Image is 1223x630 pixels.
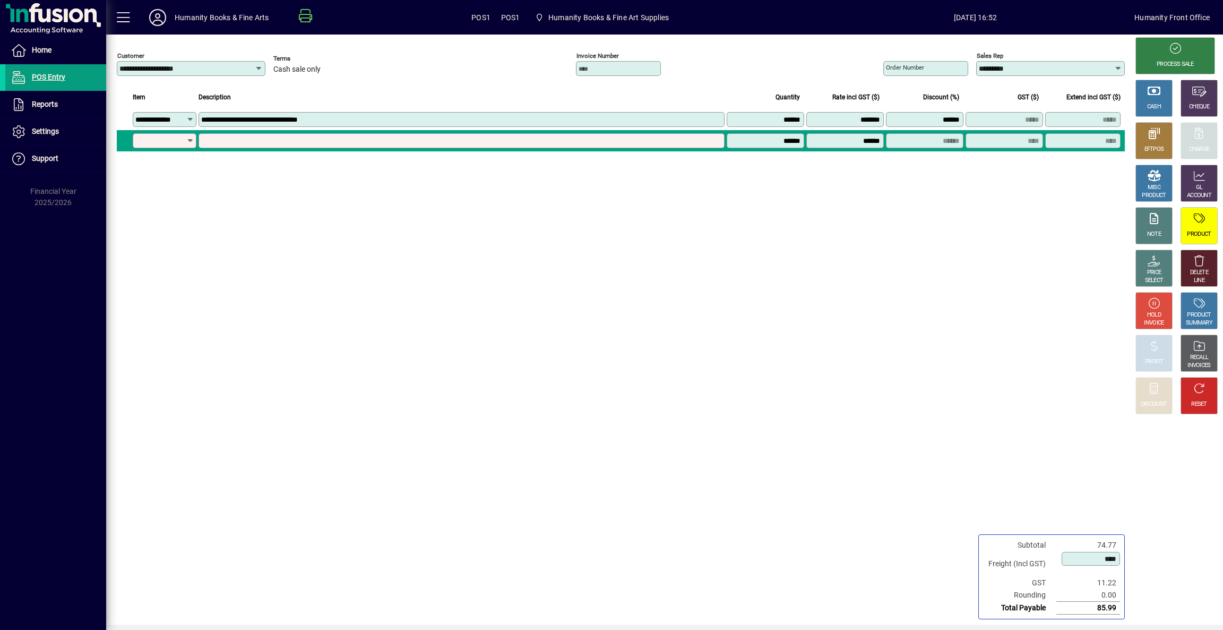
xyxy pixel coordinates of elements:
span: Quantity [776,91,800,103]
div: GL [1196,184,1203,192]
div: HOLD [1147,311,1161,319]
button: Profile [141,8,175,27]
span: POS1 [501,9,520,26]
mat-label: Customer [117,52,144,59]
td: GST [983,577,1056,589]
div: PROFIT [1145,358,1163,366]
a: Support [5,146,106,172]
div: PRODUCT [1187,311,1211,319]
td: Freight (Incl GST) [983,551,1056,577]
a: Home [5,37,106,64]
div: DISCOUNT [1141,401,1167,408]
td: 74.77 [1056,539,1120,551]
div: CASH [1147,103,1161,111]
div: LINE [1194,277,1204,285]
div: EFTPOS [1144,146,1164,154]
div: ACCOUNT [1187,192,1211,200]
span: POS Entry [32,73,65,81]
div: RESET [1191,401,1207,408]
a: Settings [5,118,106,145]
div: MISC [1148,184,1160,192]
td: 85.99 [1056,602,1120,615]
div: DELETE [1190,269,1208,277]
td: 0.00 [1056,589,1120,602]
div: INVOICES [1187,362,1210,370]
div: INVOICE [1144,319,1164,327]
div: NOTE [1147,231,1161,239]
td: Total Payable [983,602,1056,615]
span: Terms [273,55,337,62]
div: CHARGE [1189,146,1210,154]
mat-label: Sales rep [977,52,1003,59]
span: POS1 [471,9,490,26]
td: Subtotal [983,539,1056,551]
span: Home [32,46,51,54]
div: PRODUCT [1187,231,1211,239]
div: SUMMARY [1186,319,1212,327]
span: Extend incl GST ($) [1066,91,1121,103]
div: PROCESS SALE [1157,61,1194,69]
span: Support [32,154,58,163]
div: Humanity Front Office [1134,9,1210,26]
span: Item [133,91,145,103]
div: CHEQUE [1189,103,1209,111]
span: Settings [32,127,59,135]
mat-label: Order number [886,64,924,71]
span: Rate incl GST ($) [832,91,880,103]
span: Humanity Books & Fine Art Supplies [548,9,669,26]
span: Cash sale only [273,65,321,74]
span: Humanity Books & Fine Art Supplies [531,8,673,27]
a: Reports [5,91,106,118]
td: Rounding [983,589,1056,602]
div: SELECT [1145,277,1164,285]
div: PRODUCT [1142,192,1166,200]
div: RECALL [1190,354,1209,362]
mat-label: Invoice number [576,52,619,59]
span: Description [199,91,231,103]
div: Humanity Books & Fine Arts [175,9,269,26]
span: GST ($) [1018,91,1039,103]
div: PRICE [1147,269,1161,277]
span: Discount (%) [923,91,959,103]
span: [DATE] 16:52 [816,9,1134,26]
td: 11.22 [1056,577,1120,589]
span: Reports [32,100,58,108]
